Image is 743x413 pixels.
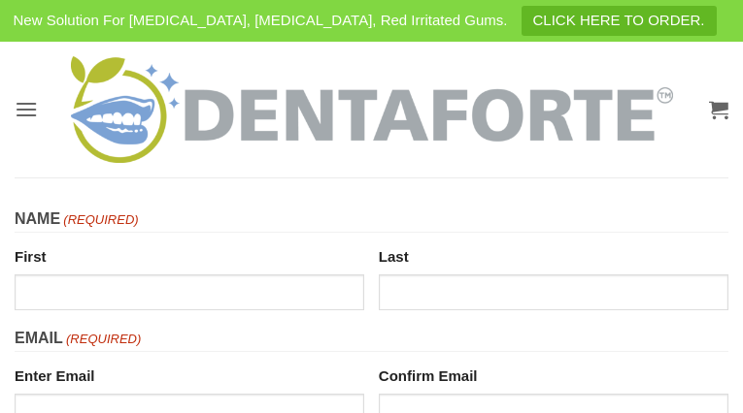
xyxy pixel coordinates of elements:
a: CLICK HERE TO ORDER. [522,6,717,36]
a: Menu [15,85,38,133]
label: First [15,240,364,269]
span: (Required) [64,330,141,350]
img: DENTAFORTE™ [71,56,673,163]
label: Last [379,240,728,269]
label: Confirm Email [379,360,728,388]
a: View cart [709,88,728,131]
legend: Name [15,206,728,233]
label: Enter Email [15,360,364,388]
span: (Required) [62,210,139,231]
legend: Email [15,326,728,352]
